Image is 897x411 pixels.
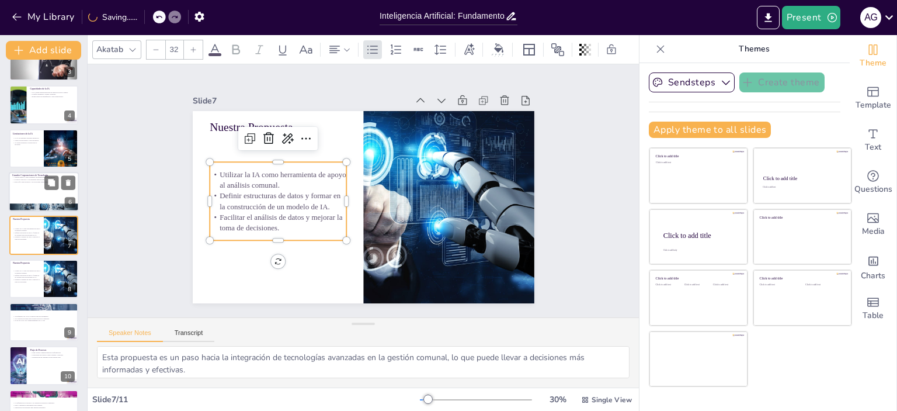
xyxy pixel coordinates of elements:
div: 9 [64,327,75,338]
div: 3 [9,42,78,81]
div: 7 [9,216,78,254]
p: Definir estructuras de datos y formar en la construcción de un modelo de IA. [208,158,346,208]
p: Clasifica imágenes y genera contenido. [30,94,75,96]
input: Insert title [380,8,505,25]
div: Background color [490,43,507,56]
button: My Library [9,8,79,26]
p: La información se recopila y se visualiza en espacios comunales. [13,402,75,405]
div: Click to add title [760,215,843,219]
button: Create theme [739,72,825,92]
div: Layout [520,40,538,59]
div: 6 [65,197,75,208]
div: 4 [64,110,75,121]
button: Delete Slide [61,175,75,189]
div: 8 [9,260,78,298]
span: Charts [861,270,885,282]
div: 3 [64,67,75,77]
span: Theme [860,57,886,70]
button: Export to PowerPoint [757,6,780,29]
span: Single View [592,395,632,405]
p: Cada consejo comunal registra su información. [30,351,75,354]
p: Definir estructuras de datos y formar en la construcción de un modelo de IA. [13,232,40,236]
p: GPU media (opcional) para acelerar modelos complejos. [13,317,75,320]
div: 9 [9,303,78,341]
p: Themes [670,35,838,63]
p: Nuestra Propuesta [13,217,40,221]
p: Publicación de resultados para análisis nacionales. [13,406,75,409]
p: Flujo de Información [13,392,75,395]
div: Akatab [94,42,126,57]
div: 8 [64,284,75,295]
p: Definir estructuras de datos y formar en la construcción de un modelo de IA. [13,274,40,278]
div: 7 [64,241,75,251]
div: Click to add text [713,284,739,286]
div: Saving...... [88,12,137,23]
p: Utilizar la IA como herramienta de apoyo al análisis comunal. [13,270,40,274]
div: Add images, graphics, shapes or video [850,203,896,246]
div: Click to add title [663,231,738,239]
div: 5 [9,129,78,168]
span: Table [863,309,884,322]
span: Media [862,225,885,238]
p: Facilitar el análisis de datos y mejorar la toma de decisiones. [13,236,40,240]
div: Slide 7 / 11 [92,394,420,405]
p: Google es líder en IA con múltiples aplicaciones. [12,179,75,181]
div: Click to add text [656,161,739,164]
p: Se requieren CPU de 8-16 núcleos para procesamiento. [13,315,75,317]
div: Click to add body [663,249,737,251]
p: Requerimientos Computacionales [13,305,75,308]
div: A G [860,7,881,28]
p: Realiza tareas en manufactura y hace predicciones. [30,96,75,98]
p: Envío a instancias responsables para análisis. [13,404,75,406]
p: Facilitar el análisis de datos y mejorar la toma de decisiones. [204,179,342,229]
span: Questions [854,183,892,196]
div: Click to add title [656,154,739,158]
div: 4 [9,85,78,124]
div: Click to add title [656,277,739,281]
p: Grandes Corporaciones de Tecnología [12,174,75,177]
button: Speaker Notes [97,329,163,342]
div: Click to add text [805,284,842,286]
button: Transcript [163,329,215,342]
button: Sendsteps [649,72,735,92]
div: Slide 7 [214,61,427,117]
div: 6 [9,172,79,212]
p: Capacidades de la IA [30,87,75,91]
div: Click to add text [656,284,682,286]
div: Click to add text [763,186,840,189]
div: Click to add text [760,284,797,286]
div: Click to add title [763,175,841,181]
div: Get real-time input from your audience [850,161,896,203]
p: Nuestra Propuesta [13,261,40,264]
p: Amazon utiliza IA para optimizar recomendaciones de productos. [12,177,75,179]
div: Change the overall theme [850,35,896,77]
button: Present [782,6,840,29]
p: Limitaciones de la IA [13,132,40,135]
p: Flujo de Procesos [30,348,75,351]
div: Add text boxes [850,119,896,161]
p: Utilizar la IA como herramienta de apoyo al análisis comunal. [213,138,351,187]
div: 30 % [544,394,572,405]
p: Facilitar el análisis de datos y mejorar la toma de decisiones. [13,278,40,282]
div: Click to add text [684,284,711,286]
p: Microsoft e IBM aplican IA en soluciones empresariales. [12,181,75,183]
div: Add a table [850,288,896,330]
div: Add ready made slides [850,77,896,119]
button: Add slide [6,41,81,60]
span: Position [551,43,565,57]
p: Carece de emociones y autoconciencia. [13,139,40,141]
div: Add charts and graphs [850,246,896,288]
p: RAM de 32-64 GB y almacenamiento de 1-5 TB. [13,320,75,322]
p: Consolidación de datos a nivel regional y nacional. [30,354,75,356]
button: Duplicate Slide [44,175,58,189]
p: La IA no entiende conceptos abstractos. [13,137,40,139]
span: Text [865,141,881,154]
div: Text effects [460,40,478,59]
button: A G [860,6,881,29]
p: Utilizar la IA como herramienta de apoyo al análisis comunal. [13,227,40,232]
p: Visualización de resultados en un entorno web. [30,355,75,358]
div: 10 [61,371,75,382]
div: 10 [9,346,78,385]
div: Click to add title [760,277,843,281]
p: No puede adaptarse a situaciones no previstas. [13,141,40,145]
